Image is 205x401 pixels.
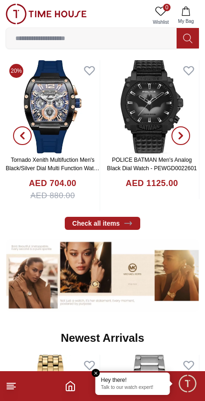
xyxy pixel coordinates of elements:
[174,18,198,25] span: My Bag
[6,239,199,312] img: ...
[6,60,100,153] img: Tornado Xenith Multifuction Men's Black/Silver Dial Multi Function Watch - T23105-SSBB
[65,217,140,230] a: Check all items
[30,190,75,202] span: AED 880.00
[126,177,178,190] h4: AED 1125.00
[105,60,199,153] img: POLICE BATMAN Men's Analog Black Dial Watch - PEWGD0022601
[172,4,199,28] button: My Bag
[149,19,172,26] span: Wishlist
[107,157,197,172] a: POLICE BATMAN Men's Analog Black Dial Watch - PEWGD0022601
[29,177,76,190] h4: AED 704.00
[163,4,171,11] span: 0
[178,373,198,394] div: Chat Widget
[65,380,76,392] a: Home
[6,157,100,180] a: Tornado Xenith Multifuction Men's Black/Silver Dial Multi Function Watch - T23105-SSBB
[92,369,100,377] em: Close tooltip
[149,4,172,28] a: 0Wishlist
[101,385,164,391] p: Talk to our watch expert!
[101,376,164,384] div: Hey there!
[61,331,144,346] h2: Newest Arrivals
[6,4,87,24] img: ...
